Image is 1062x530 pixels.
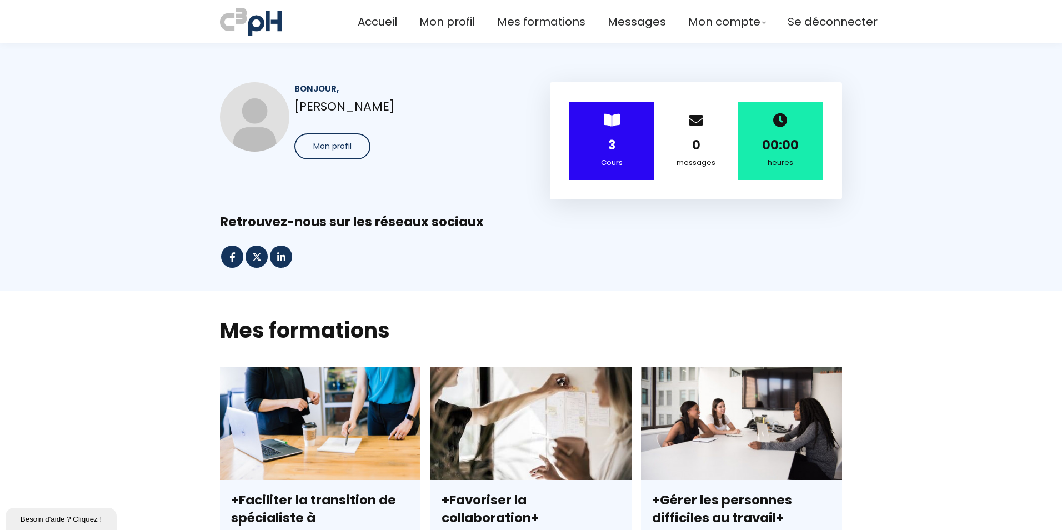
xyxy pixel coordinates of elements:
div: Retrouvez-nous sur les réseaux sociaux [220,213,842,231]
div: Bonjour, [294,82,512,95]
span: Mon profil [313,141,352,152]
a: Mes formations [497,13,585,31]
iframe: chat widget [6,506,119,530]
strong: 0 [692,137,700,154]
div: messages [668,157,724,169]
a: Messages [608,13,666,31]
div: > [569,102,654,180]
a: Mon profil [419,13,475,31]
div: heures [752,157,809,169]
button: Mon profil [294,133,370,159]
a: Se déconnecter [788,13,878,31]
span: Mon compte [688,13,760,31]
div: Cours [583,157,640,169]
p: [PERSON_NAME] [294,97,512,116]
img: 681200678ad324ff290333a0.jpg [220,82,289,152]
h2: Mes formations [220,316,842,344]
a: Accueil [358,13,397,31]
strong: 3 [608,137,615,154]
img: a70bc7685e0efc0bd0b04b3506828469.jpeg [220,6,282,38]
strong: 00:00 [762,137,799,154]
